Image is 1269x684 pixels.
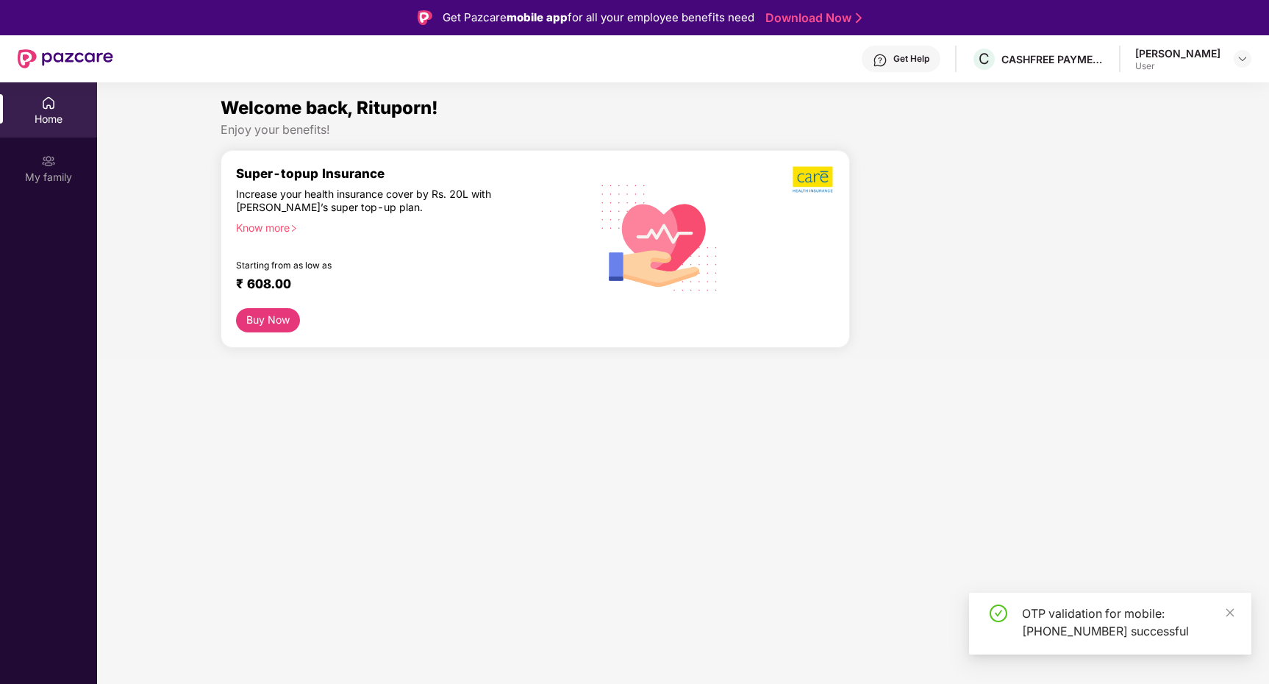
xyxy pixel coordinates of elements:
img: Stroke [856,10,862,26]
span: close [1225,608,1235,618]
img: svg+xml;base64,PHN2ZyBpZD0iSGVscC0zMngzMiIgeG1sbnM9Imh0dHA6Ly93d3cudzMub3JnLzIwMDAvc3ZnIiB3aWR0aD... [873,53,887,68]
span: right [290,224,298,232]
div: Get Help [893,53,929,65]
div: Get Pazcare for all your employee benefits need [443,9,754,26]
span: C [979,50,990,68]
button: Buy Now [236,308,300,332]
div: OTP validation for mobile: [PHONE_NUMBER] successful [1022,605,1234,640]
img: Logo [418,10,432,25]
img: svg+xml;base64,PHN2ZyBpZD0iSG9tZSIgeG1sbnM9Imh0dHA6Ly93d3cudzMub3JnLzIwMDAvc3ZnIiB3aWR0aD0iMjAiIG... [41,96,56,110]
img: svg+xml;base64,PHN2ZyBpZD0iRHJvcGRvd24tMzJ4MzIiIHhtbG5zPSJodHRwOi8vd3d3LnczLm9yZy8yMDAwL3N2ZyIgd2... [1237,53,1248,65]
img: svg+xml;base64,PHN2ZyB4bWxucz0iaHR0cDovL3d3dy53My5vcmcvMjAwMC9zdmciIHhtbG5zOnhsaW5rPSJodHRwOi8vd3... [590,165,730,308]
img: b5dec4f62d2307b9de63beb79f102df3.png [793,165,834,193]
div: Super-topup Insurance [236,165,585,181]
div: [PERSON_NAME] [1135,46,1220,60]
strong: mobile app [507,10,568,24]
div: Increase your health insurance cover by Rs. 20L with [PERSON_NAME]’s super top-up plan. [236,188,522,215]
div: Starting from as low as [236,260,523,270]
div: Enjoy your benefits! [221,122,1146,138]
div: ₹ 608.00 [236,276,571,293]
span: Welcome back, Rituporn! [221,97,438,118]
img: New Pazcare Logo [18,49,113,68]
div: User [1135,60,1220,72]
img: svg+xml;base64,PHN2ZyB3aWR0aD0iMjAiIGhlaWdodD0iMjAiIHZpZXdCb3g9IjAgMCAyMCAyMCIgZmlsbD0ibm9uZSIgeG... [41,154,56,168]
div: CASHFREE PAYMENTS INDIA PVT. LTD. [1001,52,1104,66]
div: Know more [236,221,576,232]
span: check-circle [990,605,1007,622]
a: Download Now [765,10,857,26]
